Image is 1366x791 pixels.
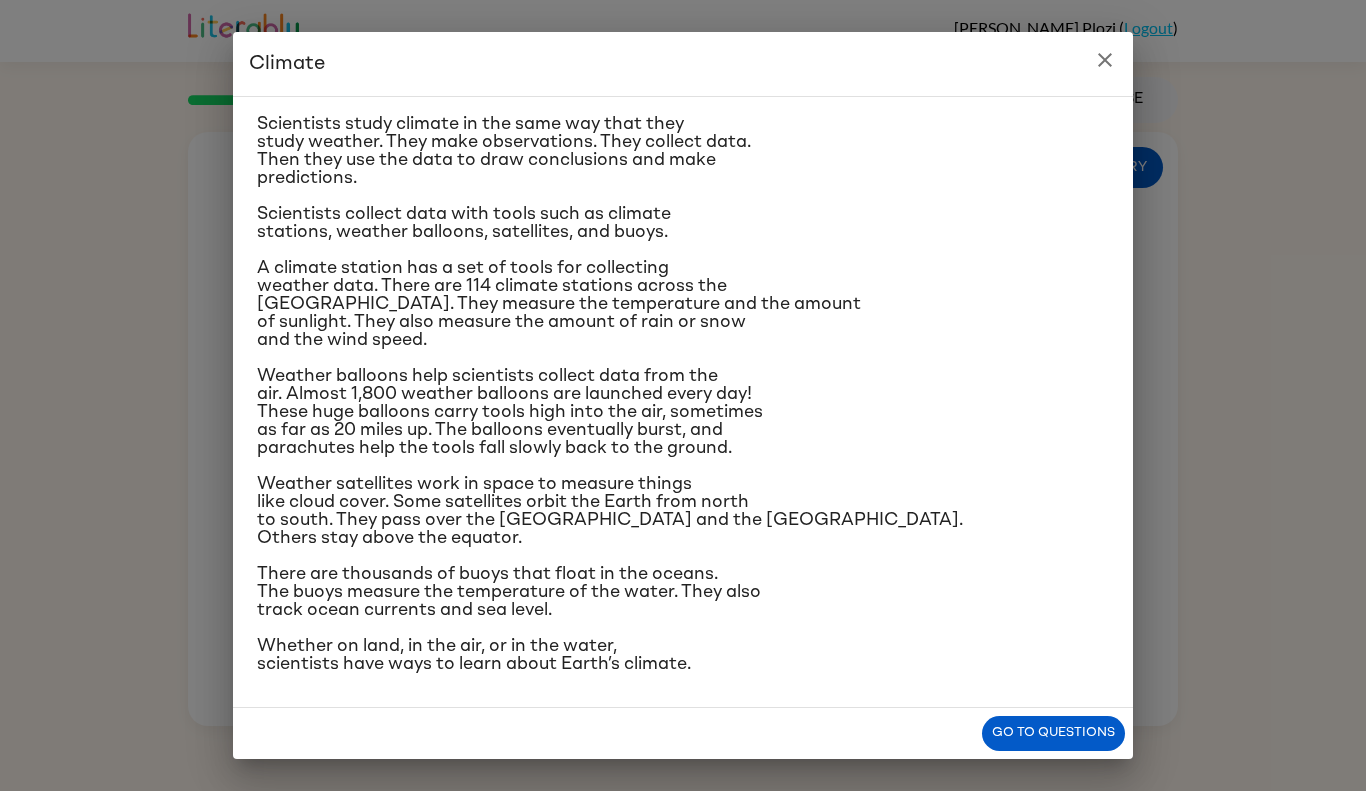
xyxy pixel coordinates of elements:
span: Weather balloons help scientists collect data from the air. Almost 1,800 weather balloons are lau... [257,367,763,457]
span: A climate station has a set of tools for collecting weather data. There are 114 climate stations ... [257,259,861,349]
span: Scientists collect data with tools such as climate stations, weather balloons, satellites, and bu... [257,205,671,241]
span: Weather satellites work in space to measure things like cloud cover. Some satellites orbit the Ea... [257,475,963,547]
span: Whether on land, in the air, or in the water, scientists have ways to learn about Earth’s climate. [257,637,691,673]
button: Go to questions [982,716,1125,751]
span: There are thousands of buoys that float in the oceans. The buoys measure the temperature of the w... [257,565,761,619]
h2: Climate [233,32,1133,96]
span: Scientists study climate in the same way that they study weather. They make observations. They co... [257,115,751,187]
button: close [1085,40,1125,80]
